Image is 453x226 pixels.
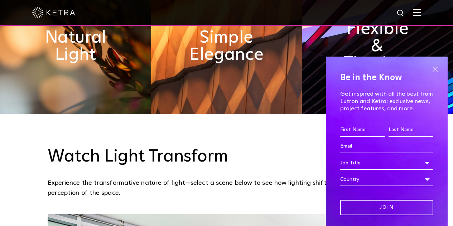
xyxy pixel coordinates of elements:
[340,20,415,72] h2: Flexible & Timeless
[340,123,385,137] input: First Name
[340,71,433,85] h4: Be in the Know
[340,200,433,215] input: Join
[38,29,113,63] h2: Natural Light
[389,123,433,137] input: Last Name
[340,140,433,153] input: Email
[48,178,402,198] p: Experience the transformative nature of light—select a scene below to see how lighting shifts the...
[189,29,264,63] h2: Simple Elegance
[340,173,433,186] div: Country
[413,9,421,16] img: Hamburger%20Nav.svg
[48,146,406,167] h3: Watch Light Transform
[32,7,75,18] img: ketra-logo-2019-white
[340,156,433,170] div: Job Title
[340,90,433,112] p: Get inspired with all the best from Lutron and Ketra: exclusive news, project features, and more.
[396,9,405,18] img: search icon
